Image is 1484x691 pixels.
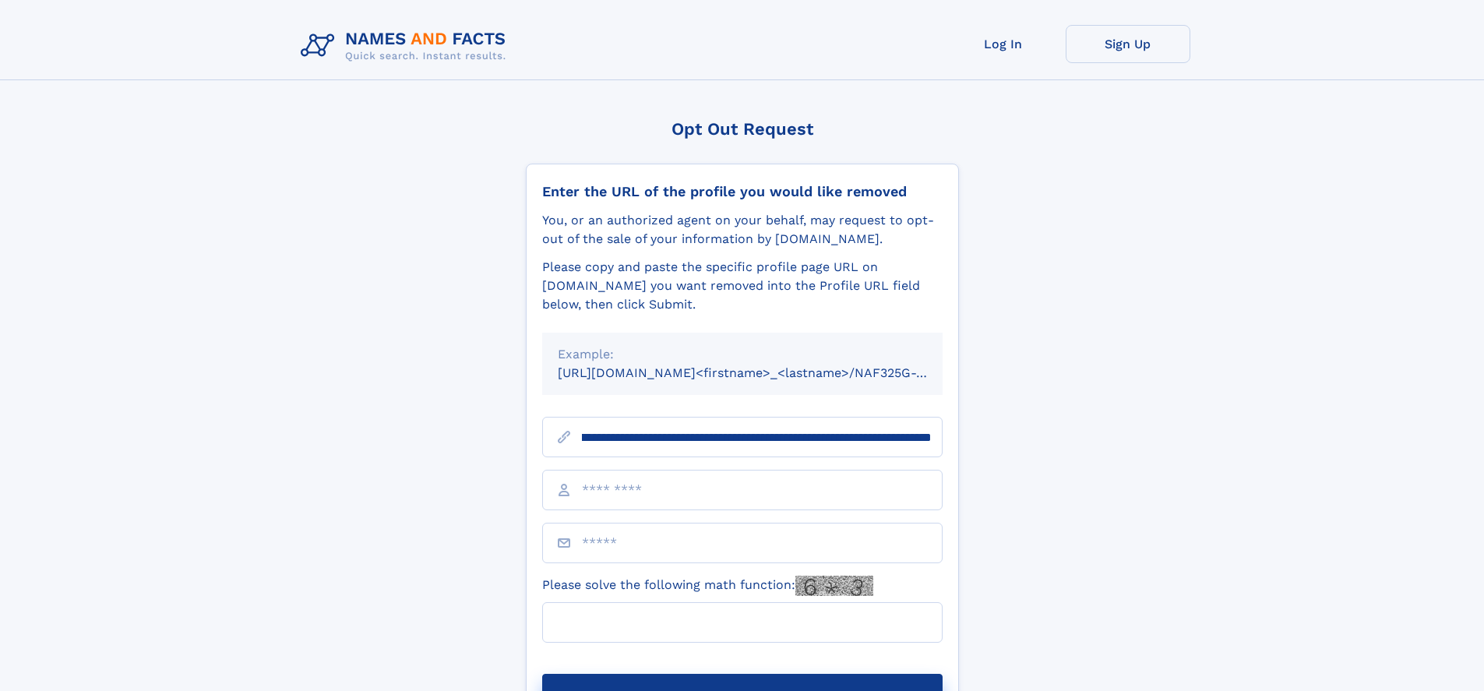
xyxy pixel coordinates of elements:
[941,25,1066,63] a: Log In
[542,576,873,596] label: Please solve the following math function:
[526,119,959,139] div: Opt Out Request
[1066,25,1190,63] a: Sign Up
[542,211,943,249] div: You, or an authorized agent on your behalf, may request to opt-out of the sale of your informatio...
[542,183,943,200] div: Enter the URL of the profile you would like removed
[558,345,927,364] div: Example:
[558,365,972,380] small: [URL][DOMAIN_NAME]<firstname>_<lastname>/NAF325G-xxxxxxxx
[542,258,943,314] div: Please copy and paste the specific profile page URL on [DOMAIN_NAME] you want removed into the Pr...
[294,25,519,67] img: Logo Names and Facts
